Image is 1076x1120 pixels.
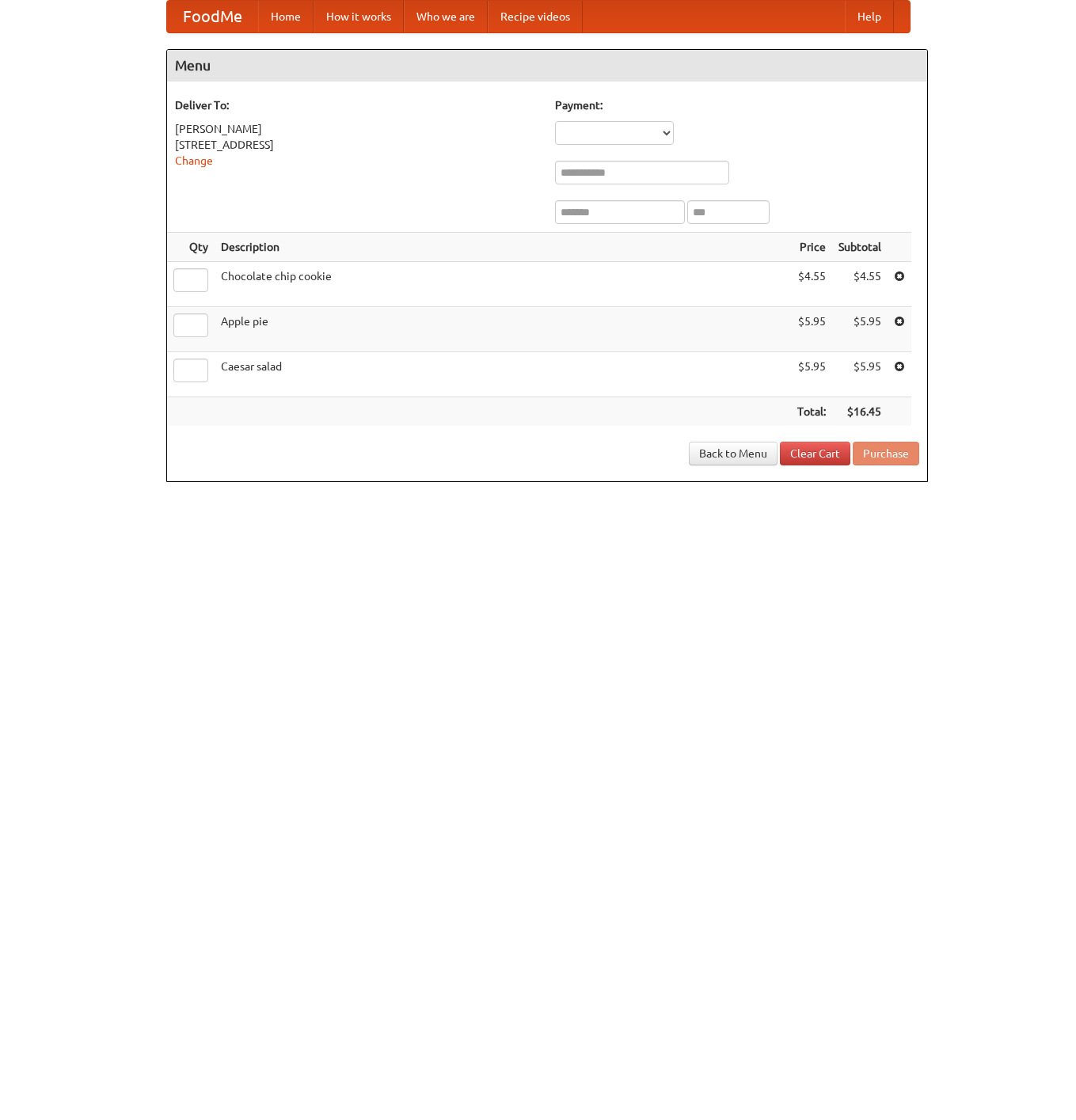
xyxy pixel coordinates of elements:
[845,1,894,32] a: Help
[689,442,778,465] a: Back to Menu
[404,1,488,32] a: Who we are
[853,442,919,465] button: Purchase
[832,262,888,307] td: $4.55
[832,233,888,262] th: Subtotal
[167,50,927,82] h4: Menu
[791,352,832,397] td: $5.95
[832,307,888,352] td: $5.95
[175,137,539,153] div: [STREET_ADDRESS]
[832,352,888,397] td: $5.95
[167,233,215,262] th: Qty
[832,397,888,427] th: $16.45
[167,1,258,32] a: FoodMe
[555,97,919,113] h5: Payment:
[215,262,791,307] td: Chocolate chip cookie
[258,1,314,32] a: Home
[791,397,832,427] th: Total:
[314,1,404,32] a: How it works
[791,307,832,352] td: $5.95
[175,97,539,113] h5: Deliver To:
[791,262,832,307] td: $4.55
[215,233,791,262] th: Description
[780,442,850,465] a: Clear Cart
[488,1,583,32] a: Recipe videos
[215,307,791,352] td: Apple pie
[175,154,213,167] a: Change
[175,121,539,137] div: [PERSON_NAME]
[791,233,832,262] th: Price
[215,352,791,397] td: Caesar salad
